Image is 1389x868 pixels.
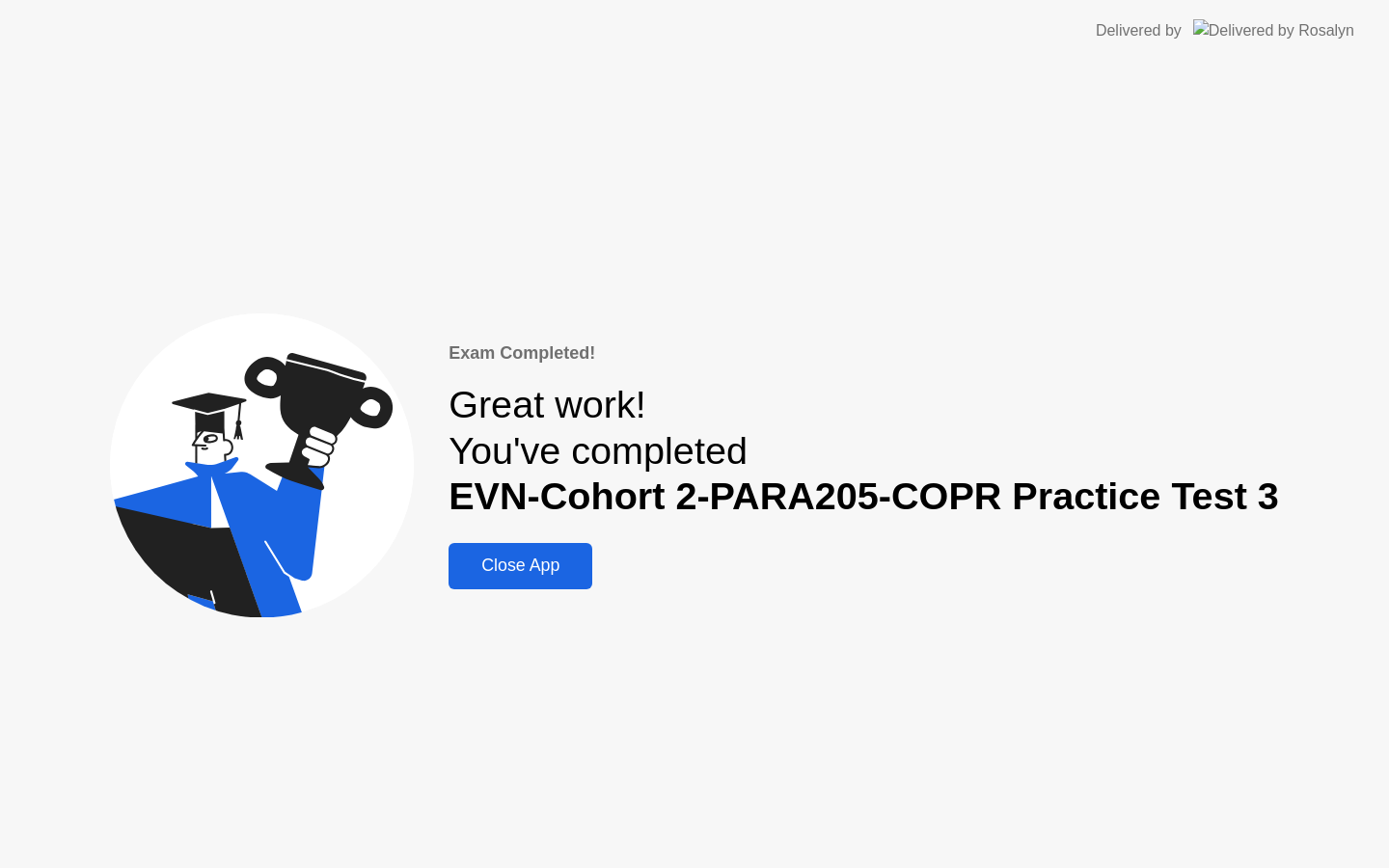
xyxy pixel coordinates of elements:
b: EVN-Cohort 2-PARA205-COPR Practice Test 3 [449,475,1279,517]
div: Close App [454,556,586,576]
div: Exam Completed! [449,340,1279,366]
button: Close App [449,543,592,589]
div: Delivered by [1096,19,1182,42]
img: Delivered by Rosalyn [1193,19,1354,41]
div: Great work! You've completed [449,382,1279,520]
